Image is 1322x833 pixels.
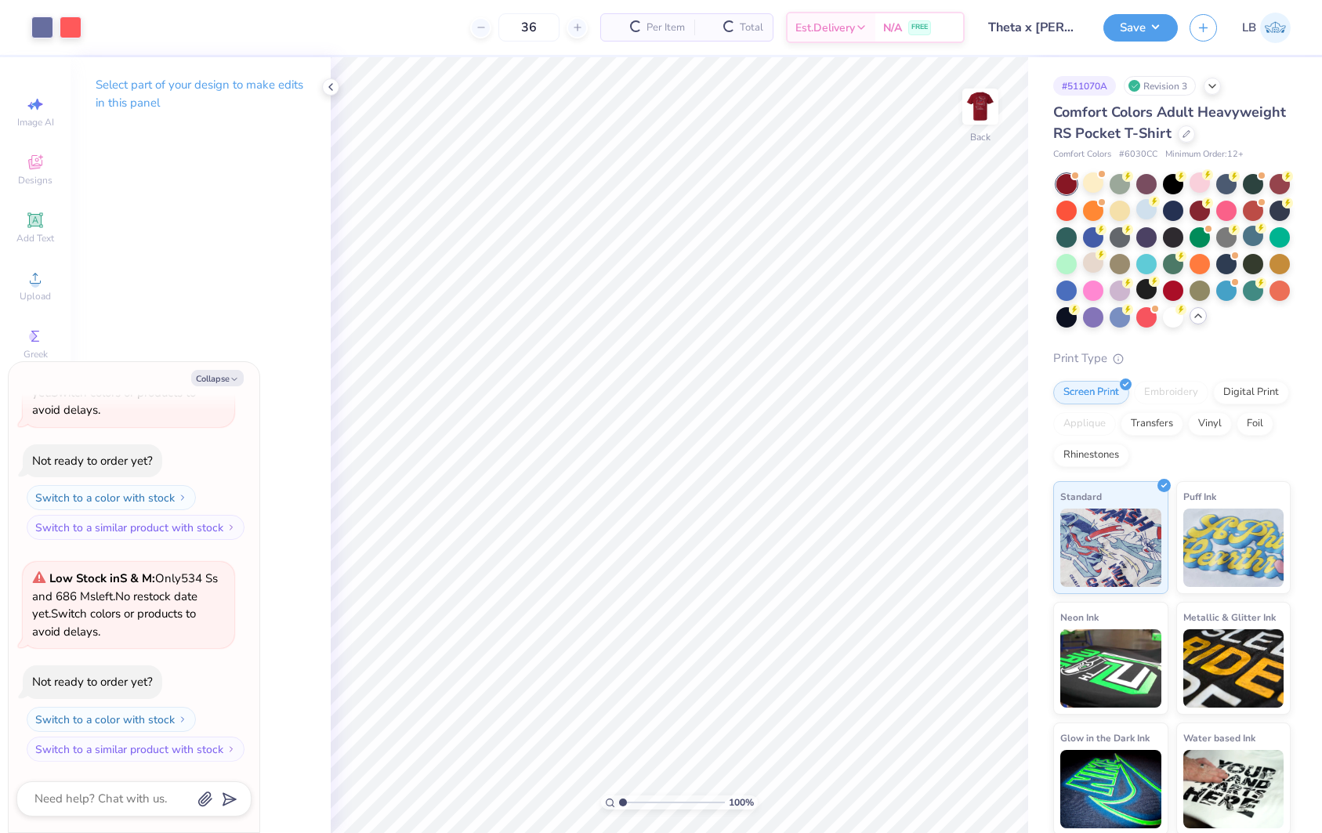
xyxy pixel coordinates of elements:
[24,348,48,360] span: Greek
[27,737,244,762] button: Switch to a similar product with stock
[1053,412,1116,436] div: Applique
[1242,19,1256,37] span: LB
[911,22,928,33] span: FREE
[795,20,855,36] span: Est. Delivery
[32,570,218,639] span: Only 534 Ss and 686 Ms left. Switch colors or products to avoid delays.
[1260,13,1291,43] img: Laken Brown
[965,91,996,122] img: Back
[1124,76,1196,96] div: Revision 3
[16,232,54,244] span: Add Text
[1103,14,1178,42] button: Save
[1060,509,1161,587] img: Standard
[647,20,685,36] span: Per Item
[883,20,902,36] span: N/A
[18,174,53,187] span: Designs
[970,130,991,144] div: Back
[1053,349,1291,368] div: Print Type
[191,370,244,386] button: Collapse
[1183,750,1284,828] img: Water based Ink
[226,523,236,532] img: Switch to a similar product with stock
[1242,13,1291,43] a: LB
[1053,444,1129,467] div: Rhinestones
[178,493,187,502] img: Switch to a color with stock
[740,20,763,36] span: Total
[32,674,153,690] div: Not ready to order yet?
[498,13,560,42] input: – –
[1053,148,1111,161] span: Comfort Colors
[1060,488,1102,505] span: Standard
[1183,730,1255,746] span: Water based Ink
[1237,412,1273,436] div: Foil
[1183,629,1284,708] img: Metallic & Glitter Ink
[226,744,236,754] img: Switch to a similar product with stock
[1053,103,1286,143] span: Comfort Colors Adult Heavyweight RS Pocket T-Shirt
[96,76,306,112] p: Select part of your design to make edits in this panel
[1213,381,1289,404] div: Digital Print
[1060,730,1150,746] span: Glow in the Dark Ink
[729,795,754,809] span: 100 %
[32,453,153,469] div: Not ready to order yet?
[1134,381,1208,404] div: Embroidery
[32,367,197,400] span: No restock date yet.
[17,116,54,129] span: Image AI
[20,290,51,302] span: Upload
[1060,609,1099,625] span: Neon Ink
[1165,148,1244,161] span: Minimum Order: 12 +
[27,515,244,540] button: Switch to a similar product with stock
[1188,412,1232,436] div: Vinyl
[32,589,197,622] span: No restock date yet.
[1183,609,1276,625] span: Metallic & Glitter Ink
[1183,488,1216,505] span: Puff Ink
[178,715,187,724] img: Switch to a color with stock
[976,12,1092,43] input: Untitled Design
[1060,629,1161,708] img: Neon Ink
[1119,148,1157,161] span: # 6030CC
[1053,76,1116,96] div: # 511070A
[1060,750,1161,828] img: Glow in the Dark Ink
[27,707,196,732] button: Switch to a color with stock
[27,485,196,510] button: Switch to a color with stock
[1121,412,1183,436] div: Transfers
[49,570,155,586] strong: Low Stock in S & M :
[1053,381,1129,404] div: Screen Print
[1183,509,1284,587] img: Puff Ink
